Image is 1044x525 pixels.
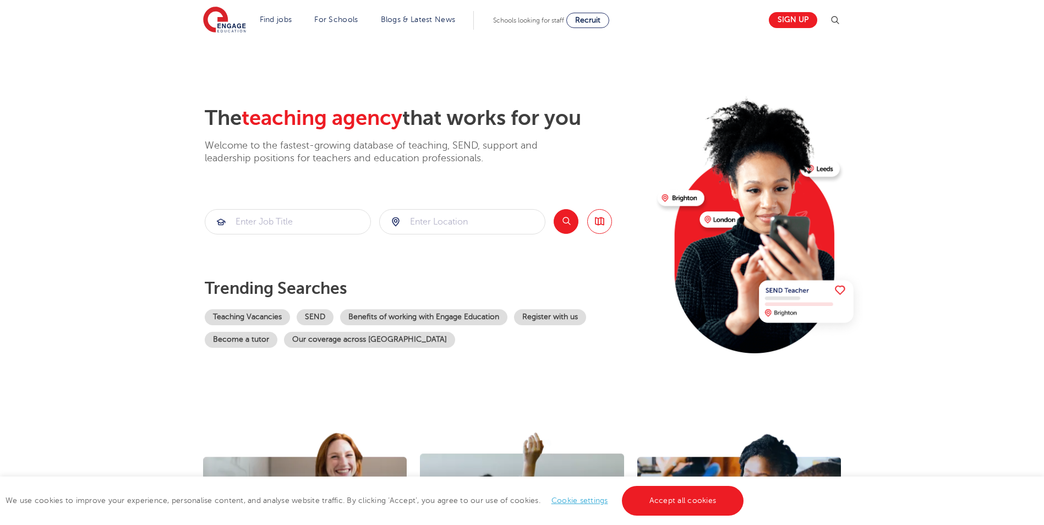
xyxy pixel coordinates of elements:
[314,15,358,24] a: For Schools
[205,309,290,325] a: Teaching Vacancies
[554,209,578,234] button: Search
[205,278,649,298] p: Trending searches
[379,209,545,234] div: Submit
[205,209,371,234] div: Submit
[575,16,600,24] span: Recruit
[205,106,649,131] h2: The that works for you
[260,15,292,24] a: Find jobs
[514,309,586,325] a: Register with us
[340,309,507,325] a: Benefits of working with Engage Education
[622,486,744,516] a: Accept all cookies
[6,496,746,505] span: We use cookies to improve your experience, personalise content, and analyse website traffic. By c...
[242,106,402,130] span: teaching agency
[381,15,456,24] a: Blogs & Latest News
[284,332,455,348] a: Our coverage across [GEOGRAPHIC_DATA]
[205,332,277,348] a: Become a tutor
[566,13,609,28] a: Recruit
[551,496,608,505] a: Cookie settings
[380,210,545,234] input: Submit
[205,139,568,165] p: Welcome to the fastest-growing database of teaching, SEND, support and leadership positions for t...
[493,17,564,24] span: Schools looking for staff
[769,12,817,28] a: Sign up
[205,210,370,234] input: Submit
[297,309,334,325] a: SEND
[203,7,246,34] img: Engage Education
